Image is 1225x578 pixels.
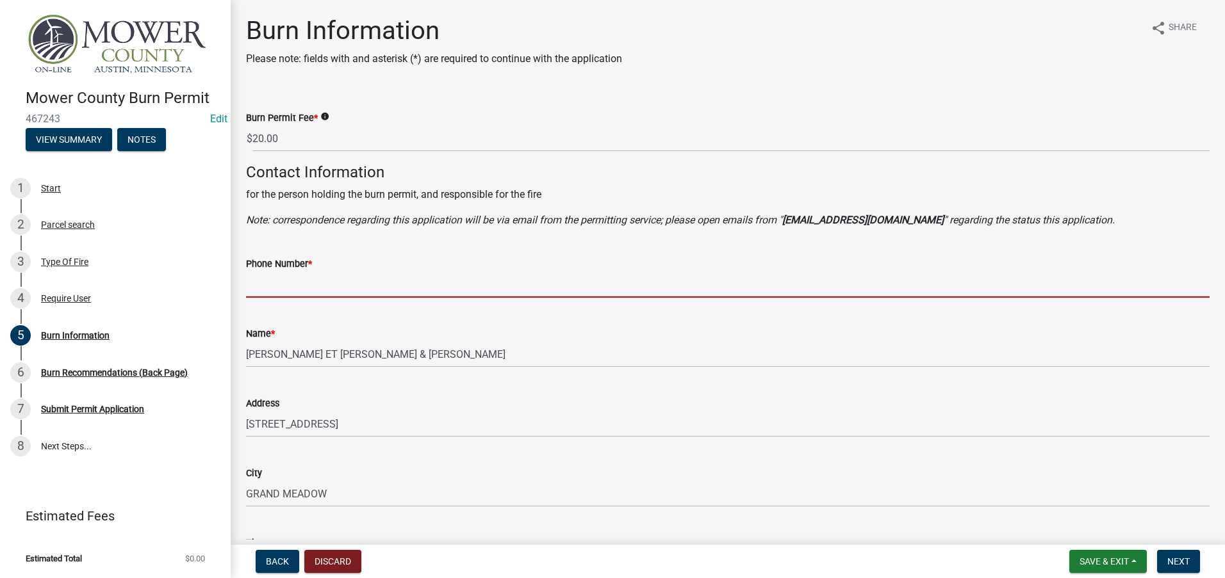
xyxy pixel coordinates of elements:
[10,503,210,529] a: Estimated Fees
[41,220,95,229] div: Parcel search
[246,539,259,548] label: Zip
[26,554,82,563] span: Estimated Total
[320,112,329,121] i: info
[256,550,299,573] button: Back
[41,331,110,340] div: Burn Information
[246,260,312,269] label: Phone Number
[10,178,31,198] div: 1
[1169,20,1197,36] span: Share
[1167,556,1190,566] span: Next
[10,325,31,346] div: 5
[10,436,31,456] div: 8
[1080,556,1129,566] span: Save & Exit
[41,368,188,377] div: Burn Recommendations (Back Page)
[782,214,944,226] strong: [EMAIL_ADDRESS][DOMAIN_NAME]
[1157,550,1200,573] button: Next
[1069,550,1147,573] button: Save & Exit
[246,399,279,408] label: Address
[117,128,166,151] button: Notes
[26,89,220,108] h4: Mower County Burn Permit
[304,550,361,573] button: Discard
[10,214,31,235] div: 2
[246,214,1115,226] i: Note: correspondence regarding this application will be via email from the permitting service; pl...
[41,257,88,266] div: Type Of Fire
[26,113,205,125] span: 467243
[10,252,31,272] div: 3
[246,163,1210,182] h4: Contact Information
[26,135,112,145] wm-modal-confirm: Summary
[117,135,166,145] wm-modal-confirm: Notes
[41,294,91,303] div: Require User
[10,288,31,309] div: 4
[266,556,289,566] span: Back
[246,125,253,152] span: $
[1140,15,1207,40] button: shareShare
[210,113,227,125] wm-modal-confirm: Edit Application Number
[26,13,210,76] img: Mower County, Minnesota
[10,399,31,419] div: 7
[41,184,61,193] div: Start
[26,128,112,151] button: View Summary
[1151,20,1166,36] i: share
[246,114,318,123] label: Burn Permit Fee
[246,51,622,67] p: Please note: fields with and asterisk (*) are required to continue with the application
[246,187,1210,202] p: for the person holding the burn permit, and responsible for the fire
[246,15,622,46] h1: Burn Information
[10,362,31,383] div: 6
[210,113,227,125] a: Edit
[246,330,275,339] label: Name
[185,554,205,563] span: $0.00
[246,469,262,478] label: City
[41,405,144,413] div: Submit Permit Application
